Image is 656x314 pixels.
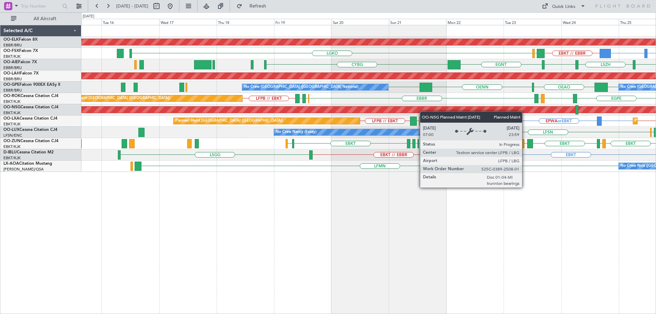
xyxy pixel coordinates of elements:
[3,60,37,64] a: OO-AIEFalcon 7X
[244,82,358,92] div: No Crew [GEOGRAPHIC_DATA] ([GEOGRAPHIC_DATA] National)
[3,139,58,143] a: OO-ZUNCessna Citation CJ4
[3,38,38,42] a: OO-ELKFalcon 8X
[3,43,22,48] a: EBBR/BRU
[3,155,20,161] a: EBKT/KJK
[3,88,22,93] a: EBBR/BRU
[3,128,19,132] span: OO-LUX
[3,83,60,87] a: OO-GPEFalcon 900EX EASy II
[3,105,20,109] span: OO-NSG
[3,49,19,53] span: OO-FSX
[3,150,54,154] a: D-IBLUCessna Citation M2
[21,1,60,11] input: Trip Number
[244,4,272,9] span: Refresh
[274,19,331,25] div: Fri 19
[3,54,20,59] a: EBKT/KJK
[3,71,20,76] span: OO-LAH
[3,139,20,143] span: OO-ZUN
[101,19,159,25] div: Tue 16
[504,19,561,25] div: Tue 23
[18,16,72,21] span: All Aircraft
[3,128,57,132] a: OO-LUXCessna Citation CJ4
[3,38,19,42] span: OO-ELK
[3,150,17,154] span: D-IBLU
[3,77,22,82] a: EBBR/BRU
[331,19,389,25] div: Sat 20
[446,19,504,25] div: Mon 22
[3,162,19,166] span: LX-AOA
[3,133,22,138] a: LFSN/ENC
[3,110,20,115] a: EBKT/KJK
[3,162,52,166] a: LX-AOACitation Mustang
[159,19,217,25] div: Wed 17
[3,49,38,53] a: OO-FSXFalcon 7X
[561,19,619,25] div: Wed 24
[3,71,39,76] a: OO-LAHFalcon 7X
[3,60,18,64] span: OO-AIE
[83,14,94,19] div: [DATE]
[3,83,19,87] span: OO-GPE
[3,105,58,109] a: OO-NSGCessna Citation CJ4
[63,93,170,104] div: Planned Maint [GEOGRAPHIC_DATA] ([GEOGRAPHIC_DATA])
[233,1,274,12] button: Refresh
[3,167,44,172] a: [PERSON_NAME]/QSA
[552,3,575,10] div: Quick Links
[175,116,283,126] div: Planned Maint [GEOGRAPHIC_DATA] ([GEOGRAPHIC_DATA])
[3,117,19,121] span: OO-LXA
[538,1,589,12] button: Quick Links
[116,3,148,9] span: [DATE] - [DATE]
[3,122,20,127] a: EBKT/KJK
[8,13,74,24] button: All Aircraft
[389,19,446,25] div: Sun 21
[3,94,20,98] span: OO-ROK
[217,19,274,25] div: Thu 18
[3,117,57,121] a: OO-LXACessna Citation CJ4
[3,94,58,98] a: OO-ROKCessna Citation CJ4
[3,65,22,70] a: EBBR/BRU
[3,144,20,149] a: EBKT/KJK
[465,138,544,149] div: Planned Maint Kortrijk-[GEOGRAPHIC_DATA]
[276,127,316,137] div: No Crew Nancy (Essey)
[3,99,20,104] a: EBKT/KJK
